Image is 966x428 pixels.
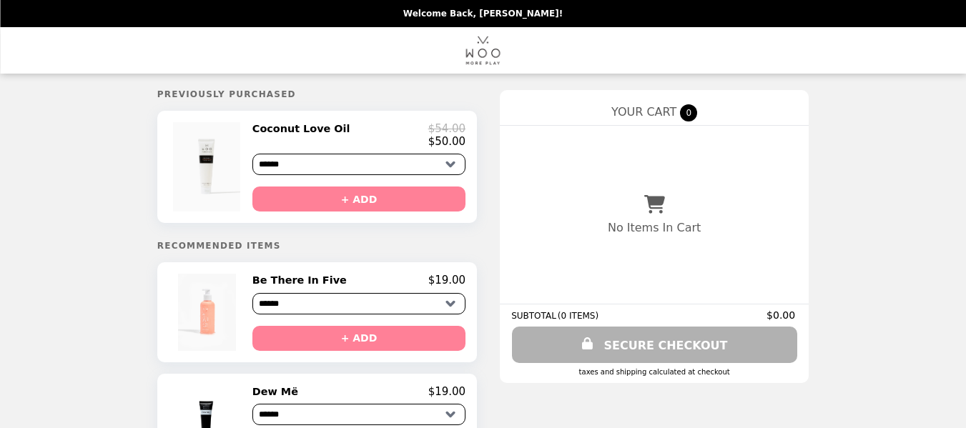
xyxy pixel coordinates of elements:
select: Select a product variant [252,404,465,425]
span: SUBTOTAL [511,311,558,321]
span: $0.00 [767,309,797,321]
span: 0 [680,104,697,121]
p: Welcome Back, [PERSON_NAME]! [403,9,563,19]
select: Select a product variant [252,293,465,314]
span: YOUR CART [611,105,676,119]
img: Be There In Five [178,274,240,350]
h2: Be There In Five [252,274,353,287]
img: Coconut Love Oil [173,122,244,211]
h5: Previously Purchased [157,89,477,99]
button: + ADD [252,186,465,211]
h2: Dew Më [252,385,304,398]
p: $50.00 [428,135,466,148]
span: ( 0 ITEMS ) [558,311,598,321]
div: Taxes and Shipping calculated at checkout [511,368,797,376]
p: No Items In Cart [608,221,701,234]
p: $19.00 [428,274,466,287]
h2: Coconut Love Oil [252,122,356,135]
p: $19.00 [428,385,466,398]
button: + ADD [252,326,465,351]
p: $54.00 [428,122,466,135]
select: Select a product variant [252,154,465,175]
img: Brand Logo [465,36,501,65]
h5: Recommended Items [157,241,477,251]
